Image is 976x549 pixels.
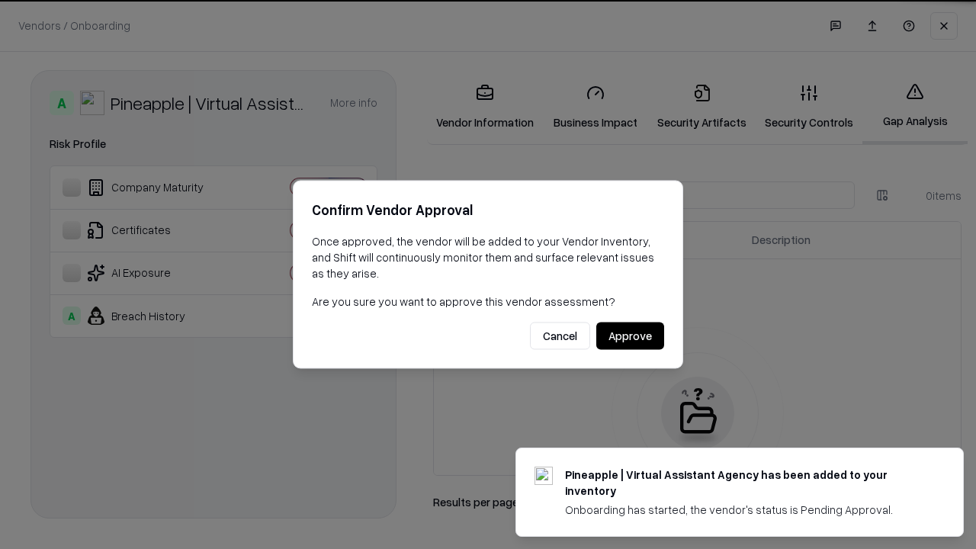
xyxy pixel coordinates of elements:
button: Approve [596,323,664,350]
button: Cancel [530,323,590,350]
p: Once approved, the vendor will be added to your Vendor Inventory, and Shift will continuously mon... [312,233,664,281]
div: Onboarding has started, the vendor's status is Pending Approval. [565,502,926,518]
div: Pineapple | Virtual Assistant Agency has been added to your inventory [565,467,926,499]
p: Are you sure you want to approve this vendor assessment? [312,294,664,310]
img: trypineapple.com [535,467,553,485]
h2: Confirm Vendor Approval [312,199,664,221]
